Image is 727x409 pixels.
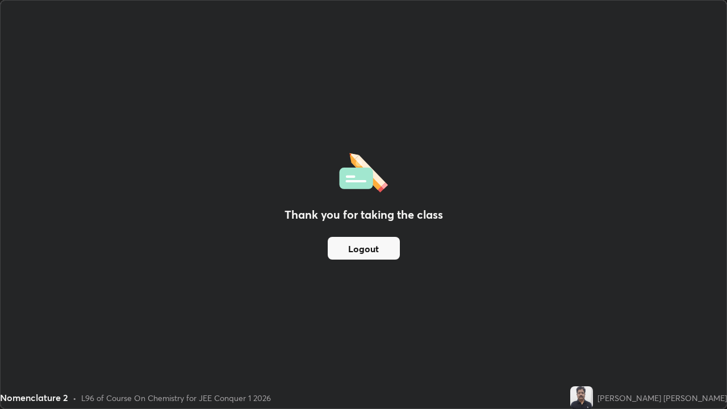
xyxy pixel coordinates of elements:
[81,392,271,404] div: L96 of Course On Chemistry for JEE Conquer 1 2026
[339,149,388,193] img: offlineFeedback.1438e8b3.svg
[570,386,593,409] img: b65781c8e2534093a3cbb5d1d1b042d9.jpg
[328,237,400,260] button: Logout
[598,392,727,404] div: [PERSON_NAME] [PERSON_NAME]
[73,392,77,404] div: •
[285,206,443,223] h2: Thank you for taking the class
